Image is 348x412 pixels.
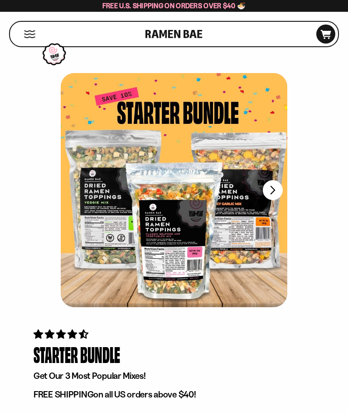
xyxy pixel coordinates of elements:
[102,1,246,10] span: Free U.S. Shipping on Orders over $40 🍜
[24,30,36,38] button: Mobile Menu Trigger
[34,341,78,368] div: Starter
[34,329,90,340] span: 4.71 stars
[263,180,283,200] button: Next
[80,341,120,368] div: Bundle
[34,389,93,400] strong: FREE SHIPPING
[34,389,314,400] p: on all US orders above $40!
[34,370,314,382] p: Get Our 3 Most Popular Mixes!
